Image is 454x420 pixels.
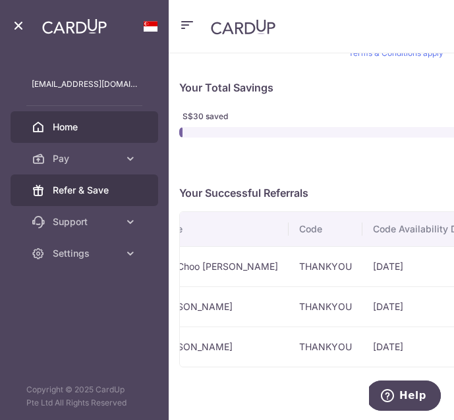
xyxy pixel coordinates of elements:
span: S$30 saved [183,111,251,122]
p: [EMAIL_ADDRESS][DOMAIN_NAME] [32,78,137,91]
td: [PERSON_NAME] [141,286,289,327]
a: Refer & Save [11,174,158,206]
img: CardUp [211,19,275,35]
a: Home [11,111,158,143]
th: Name [141,212,289,246]
span: Help [30,9,57,21]
span: Support [53,215,119,228]
td: THANKYOU [289,327,362,367]
img: CardUp [42,18,107,34]
a: Settings [11,238,158,269]
span: Settings [53,247,119,260]
span: Pay [53,152,119,165]
a: Terms & Conditions apply [349,48,443,58]
td: Nee Choo [PERSON_NAME] [141,246,289,286]
span: Home [53,120,137,134]
td: [PERSON_NAME] [141,327,289,367]
a: Pay [11,143,158,174]
a: Support [11,206,158,238]
td: THANKYOU [289,246,362,286]
p: Copyright © 2025 CardUp Pte Ltd All Rights Reserved [11,383,158,409]
iframe: Opens a widget where you can find more information [369,381,441,413]
td: THANKYOU [289,286,362,327]
th: Code [289,212,362,246]
span: Refer & Save [53,184,137,197]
